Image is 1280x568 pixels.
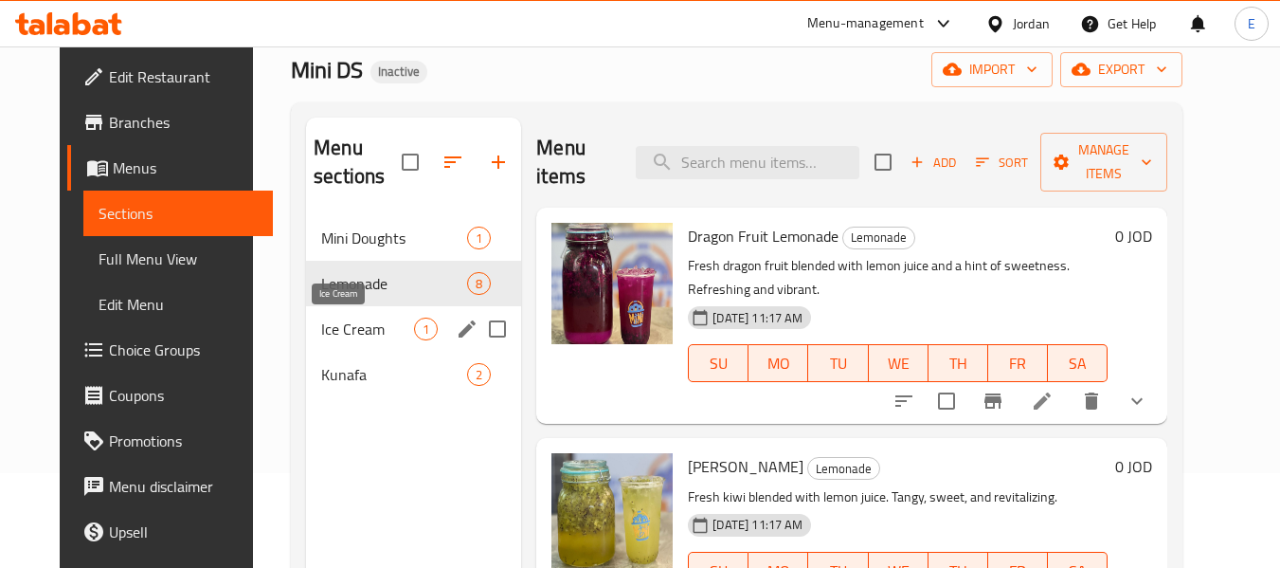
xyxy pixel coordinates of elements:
[306,215,521,261] div: Mini Doughts1
[314,134,402,191] h2: Menu sections
[970,378,1016,424] button: Branch-specific-item
[807,12,924,35] div: Menu-management
[705,516,810,534] span: [DATE] 11:17 AM
[113,156,259,179] span: Menus
[99,247,259,270] span: Full Menu View
[1040,133,1167,192] button: Manage items
[321,227,467,249] span: Mini Doughts
[688,222,838,250] span: Dragon Fruit Lemonade
[415,321,437,339] span: 1
[756,350,801,377] span: MO
[468,275,490,293] span: 8
[306,352,521,397] div: Kunafa2
[306,208,521,405] nav: Menu sections
[688,344,748,382] button: SU
[903,148,964,177] button: Add
[109,521,259,543] span: Upsell
[908,152,959,174] span: Add
[291,48,363,91] span: Mini DS
[109,384,259,407] span: Coupons
[1055,350,1100,377] span: SA
[551,223,673,344] img: Dragon Fruit Lemonade
[306,261,521,306] div: Lemonade8
[67,418,274,464] a: Promotions
[971,148,1033,177] button: Sort
[808,344,868,382] button: TU
[1126,390,1148,412] svg: Show Choices
[1115,453,1152,480] h6: 0 JOD
[109,430,259,452] span: Promotions
[688,452,803,481] span: [PERSON_NAME]
[109,111,259,134] span: Branches
[1114,378,1160,424] button: show more
[476,139,521,185] button: Add section
[109,65,259,88] span: Edit Restaurant
[843,227,914,248] span: Lemonade
[688,486,1108,509] p: Fresh kiwi blended with lemon juice. Tangy, sweet, and revitalizing.
[1060,52,1182,87] button: export
[468,366,490,384] span: 2
[931,52,1053,87] button: import
[109,339,259,361] span: Choice Groups
[807,457,880,480] div: Lemonade
[976,152,1028,174] span: Sort
[370,64,427,80] span: Inactive
[467,272,491,295] div: items
[83,236,274,282] a: Full Menu View
[321,272,467,295] span: Lemonade
[109,475,259,498] span: Menu disclaimer
[430,139,476,185] span: Sort sections
[321,318,414,340] span: Ice Cream
[636,146,859,179] input: search
[1115,223,1152,249] h6: 0 JOD
[876,350,921,377] span: WE
[696,350,741,377] span: SU
[468,229,490,247] span: 1
[414,318,438,340] div: items
[996,350,1040,377] span: FR
[869,344,928,382] button: WE
[748,344,808,382] button: MO
[467,363,491,386] div: items
[67,464,274,509] a: Menu disclaimer
[946,58,1037,82] span: import
[1048,344,1108,382] button: SA
[370,61,427,83] div: Inactive
[881,378,927,424] button: sort-choices
[842,227,915,249] div: Lemonade
[1075,58,1167,82] span: export
[1069,378,1114,424] button: delete
[536,134,613,191] h2: Menu items
[99,202,259,225] span: Sections
[67,373,274,418] a: Coupons
[688,254,1108,302] p: Fresh dragon fruit blended with lemon juice and a hint of sweetness. Refreshing and vibrant.
[927,381,966,421] span: Select to update
[863,142,903,182] span: Select section
[1248,13,1255,34] span: E
[928,344,988,382] button: TH
[321,363,467,386] span: Kunafa
[936,350,981,377] span: TH
[99,293,259,316] span: Edit Menu
[67,100,274,145] a: Branches
[1013,13,1050,34] div: Jordan
[453,315,481,343] button: edit
[808,458,879,480] span: Lemonade
[705,309,810,327] span: [DATE] 11:17 AM
[67,509,274,555] a: Upsell
[67,145,274,191] a: Menus
[83,282,274,327] a: Edit Menu
[390,142,430,182] span: Select all sections
[988,344,1048,382] button: FR
[1055,138,1152,186] span: Manage items
[903,148,964,177] span: Add item
[1031,390,1054,412] a: Edit menu item
[816,350,860,377] span: TU
[67,327,274,373] a: Choice Groups
[306,306,521,352] div: Ice Cream1edit
[83,191,274,236] a: Sections
[964,148,1040,177] span: Sort items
